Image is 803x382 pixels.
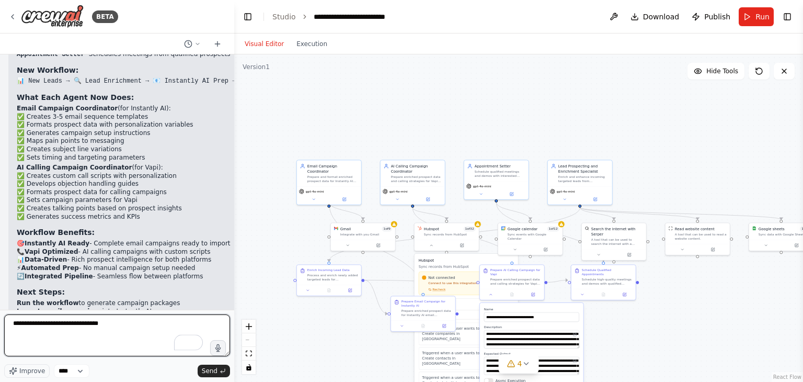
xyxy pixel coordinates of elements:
[17,299,79,307] strong: Run the workflow
[412,323,434,329] button: No output available
[340,226,351,231] div: Gmail
[198,365,230,377] button: Send
[17,288,65,296] strong: Next Steps:
[4,364,50,378] button: Improve
[582,277,633,286] div: Schedule high-quality meetings and demos with qualified prospects identified by the calling and e...
[401,299,452,308] div: Prepare Email Campaign for Instantly AI
[499,354,539,374] button: 4
[484,307,579,311] label: Name
[307,268,350,272] div: Enrich Incoming Lead Data
[272,12,412,22] nav: breadcrumb
[17,50,380,59] li: - Schedules meetings from qualified prospects
[17,164,132,171] strong: AI Calling Campaign Coordinator
[475,163,525,168] div: Appointment Setter
[17,113,380,162] p: ✅ Creates 3-5 email sequence templates ✅ Formats prospect data with personalization variables ✅ G...
[572,331,578,338] button: Open in editor
[675,232,727,241] div: A tool that can be used to read a website content.
[210,340,226,356] button: Click to speak your automation idea
[571,264,636,300] div: Schedule Qualified AppointmentsSchedule high-quality meetings and demos with qualified prospects ...
[382,226,392,231] span: Number of enabled actions
[242,361,256,374] button: toggle interactivity
[414,222,479,251] div: HubSpotHubspot1of32Sync records from HubSpotHubspotSync records from HubSpotNot connectedConnect ...
[238,38,290,50] button: Visual Editor
[326,203,365,220] g: Edge from 1f39315e-5fad-429d-baba-975b3afd6964 to 4f56eb8e-d9be-4d50-8474-0d30924d5314
[501,291,523,298] button: No output available
[643,12,680,22] span: Download
[17,240,380,280] p: 🎯 - Complete email campaigns ready to import 📞 - AI calling campaigns with custom scripts 📊 - Ric...
[307,175,358,183] div: Prepare and format enriched prospect data for Instantly AI email campaigns targeting {target_audi...
[419,264,514,269] p: Sync records from HubSpot
[17,105,118,112] strong: Email Campaign Coordinator
[364,277,387,316] g: Edge from 98168ee1-a663-401b-961a-11930f3541e4 to 6cb28081-1fbc-44f7-8b9f-1ee811ce7bb8
[687,7,735,26] button: Publish
[435,323,453,329] button: Open in side panel
[4,314,230,356] textarea: To enrich screen reader interactions, please activate Accessibility in Grammarly extension settings
[558,175,609,183] div: Enrich and enhance incoming targeted leads from {target_audience} for {company_name}. Take raw le...
[25,273,93,280] strong: Integrated Pipeline
[759,226,785,231] div: Google sheets
[626,7,684,26] button: Download
[582,268,633,276] div: Schedule Qualified Appointments
[242,320,256,333] button: zoom in
[755,12,770,22] span: Run
[739,7,774,26] button: Run
[581,222,647,261] div: SerperDevToolSearch the internet with SerperA tool that can be used to search the internet with a...
[17,228,95,237] strong: Workflow Benefits:
[25,240,89,247] strong: Instantly AI Ready
[209,38,226,50] button: Start a new chat
[307,163,358,174] div: Email Campaign Coordinator
[773,374,801,380] a: React Flow attribution
[21,264,79,272] strong: Automated Prep
[675,226,715,231] div: Read website content
[419,302,514,307] label: Available Tools
[17,308,102,315] strong: Import email campaigns
[479,264,545,300] div: Prepare AI Calling Campaign for VapiPrepare enriched prospect data and calling strategies for Vap...
[665,222,730,255] div: ScrapeWebsiteToolRead website contentA tool that can be used to read a website content.
[669,226,673,230] img: ScrapeWebsiteTool
[341,287,359,294] button: Open in side panel
[242,320,256,374] div: React Flow controls
[547,277,568,285] g: Edge from 6abfd6c8-f5ed-4c53-8b9a-2130555bb027 to 3fe3a211-4244-4f2b-b820-7a7281a188f0
[240,9,255,24] button: Hide left sidebar
[687,63,744,80] button: Hide Tools
[490,277,541,286] div: Prepare enriched prospect data and calling strategies for Vapi AI calling campaigns targeting {ta...
[428,275,455,280] span: Not connected
[391,175,442,183] div: Prepare enriched prospect data and calling strategies for Vapi AI calling campaigns targeting {ta...
[17,66,78,74] strong: New Workflow:
[422,287,445,291] button: Recheck
[698,246,728,253] button: Open in side panel
[580,196,610,203] button: Open in side panel
[92,10,118,23] div: BETA
[475,170,525,178] div: Schedule qualified meetings and demos with interested prospects from {target_audience} for {compa...
[326,208,582,262] g: Edge from c34ff60c-e633-4ddf-9722-d46bf0a1cef3 to 98168ee1-a663-401b-961a-11930f3541e4
[752,226,756,230] img: Google Sheets
[340,232,392,237] div: Integrate with you Gmail
[242,347,256,361] button: fit view
[318,287,340,294] button: No output available
[25,256,67,263] strong: Data-Driven
[422,351,492,366] p: Triggered when a user wants to Create contacts in [GEOGRAPHIC_DATA]
[706,67,738,75] span: Hide Tools
[202,367,217,375] span: Send
[780,9,795,24] button: Show right sidebar
[419,258,514,263] h3: Hubspot
[243,63,270,71] div: Version 1
[17,172,380,221] p: ✅ Creates custom call scripts with personalization ✅ Develops objection handling guides ✅ Formats...
[497,191,526,197] button: Open in side panel
[25,248,78,255] strong: Vapi Optimized
[490,268,541,276] div: Prepare AI Calling Campaign for Vapi
[329,196,359,203] button: Open in side panel
[558,163,609,174] div: Lead Prospecting and Enrichment Specialist
[401,309,452,317] div: Prepare enriched prospect data for Instantly AI email campaigns targeting {target_audience} for {...
[464,160,529,200] div: Appointment SetterSchedule qualified meetings and demos with interested prospects from {target_au...
[17,308,380,316] li: into Instantly AI
[524,291,542,298] button: Open in side panel
[577,208,616,220] g: Edge from c34ff60c-e633-4ddf-9722-d46bf0a1cef3 to c5afbfe0-f721-41bf-adc1-28aa5256b79b
[17,299,380,308] li: to generate campaign packages
[290,38,334,50] button: Execution
[547,226,559,231] span: Number of enabled actions
[21,5,84,28] img: Logo
[615,291,633,298] button: Open in side panel
[508,232,559,241] div: Sync events with Google Calendar
[296,264,362,296] div: Enrich Incoming Lead DataProcess and enrich newly added targeted leads for {company_name}. Take r...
